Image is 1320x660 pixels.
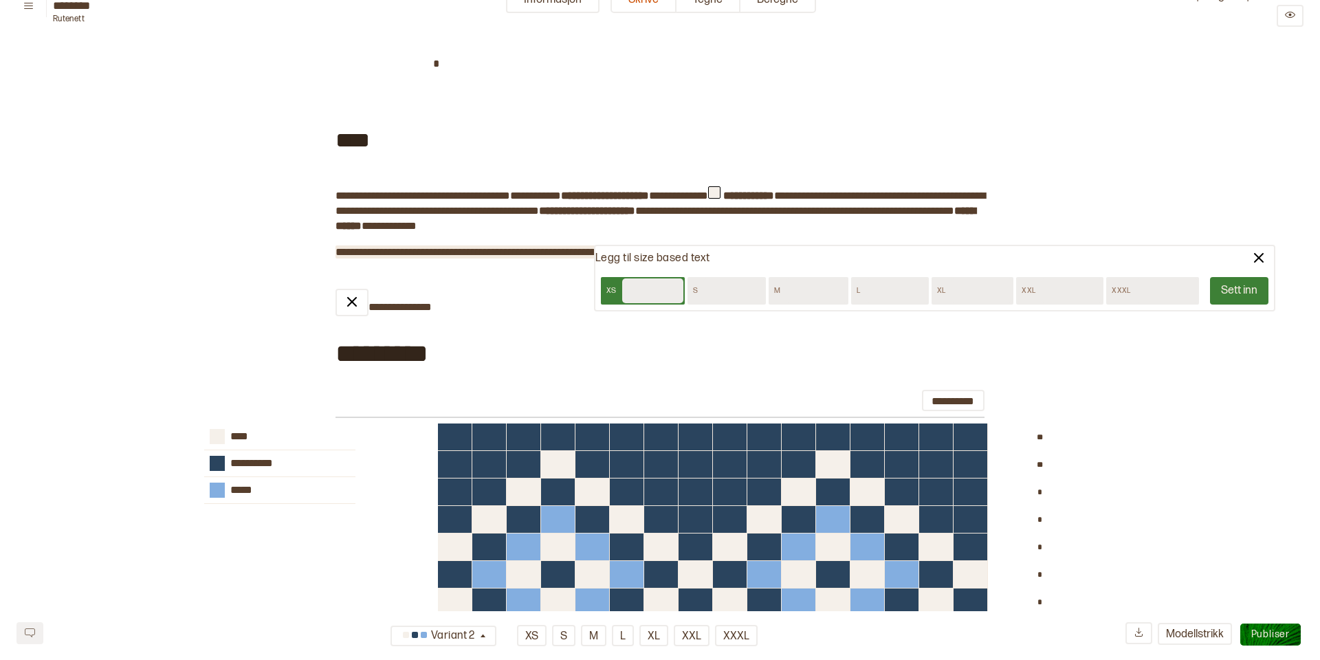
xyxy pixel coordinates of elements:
div: L [851,280,866,301]
div: XS [601,280,622,301]
button: Preview [1277,5,1303,27]
span: Publiser [1251,628,1290,640]
svg: Preview [1285,10,1295,20]
div: Variant 2 [399,625,478,648]
div: M [769,280,786,301]
div: XXL [1016,280,1041,301]
button: L [612,625,634,646]
button: Publiser [1240,624,1301,646]
div: S [687,280,703,301]
button: XXXL [715,625,758,646]
div: XL [932,280,951,301]
button: XXL [674,625,709,646]
a: Preview [1277,10,1303,23]
button: Modellstrikk [1158,623,1232,645]
button: M [581,625,606,646]
button: Variant 2 [390,626,496,646]
button: XL [639,625,668,646]
button: Sett inn [1210,277,1268,305]
p: Legg til size based text [595,252,710,266]
div: XXXL [1106,280,1136,301]
button: S [552,625,575,646]
img: lukk valg [1251,250,1267,266]
button: XS [517,625,547,646]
